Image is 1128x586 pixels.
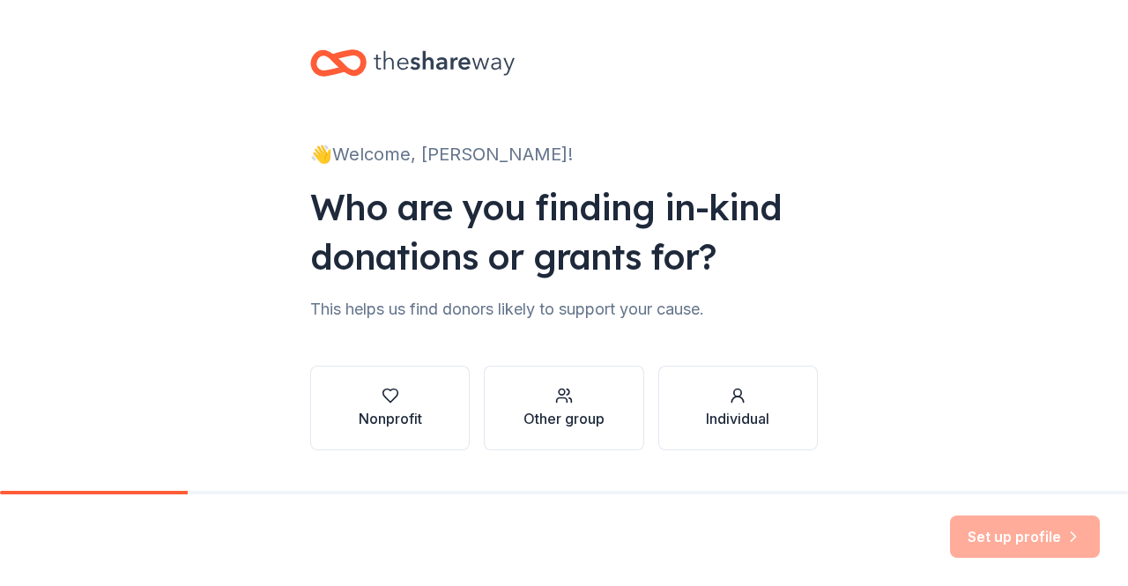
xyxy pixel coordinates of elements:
[523,408,605,429] div: Other group
[310,295,818,323] div: This helps us find donors likely to support your cause.
[310,140,818,168] div: 👋 Welcome, [PERSON_NAME]!
[359,408,422,429] div: Nonprofit
[658,366,818,450] button: Individual
[484,366,643,450] button: Other group
[310,366,470,450] button: Nonprofit
[310,182,818,281] div: Who are you finding in-kind donations or grants for?
[706,408,769,429] div: Individual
